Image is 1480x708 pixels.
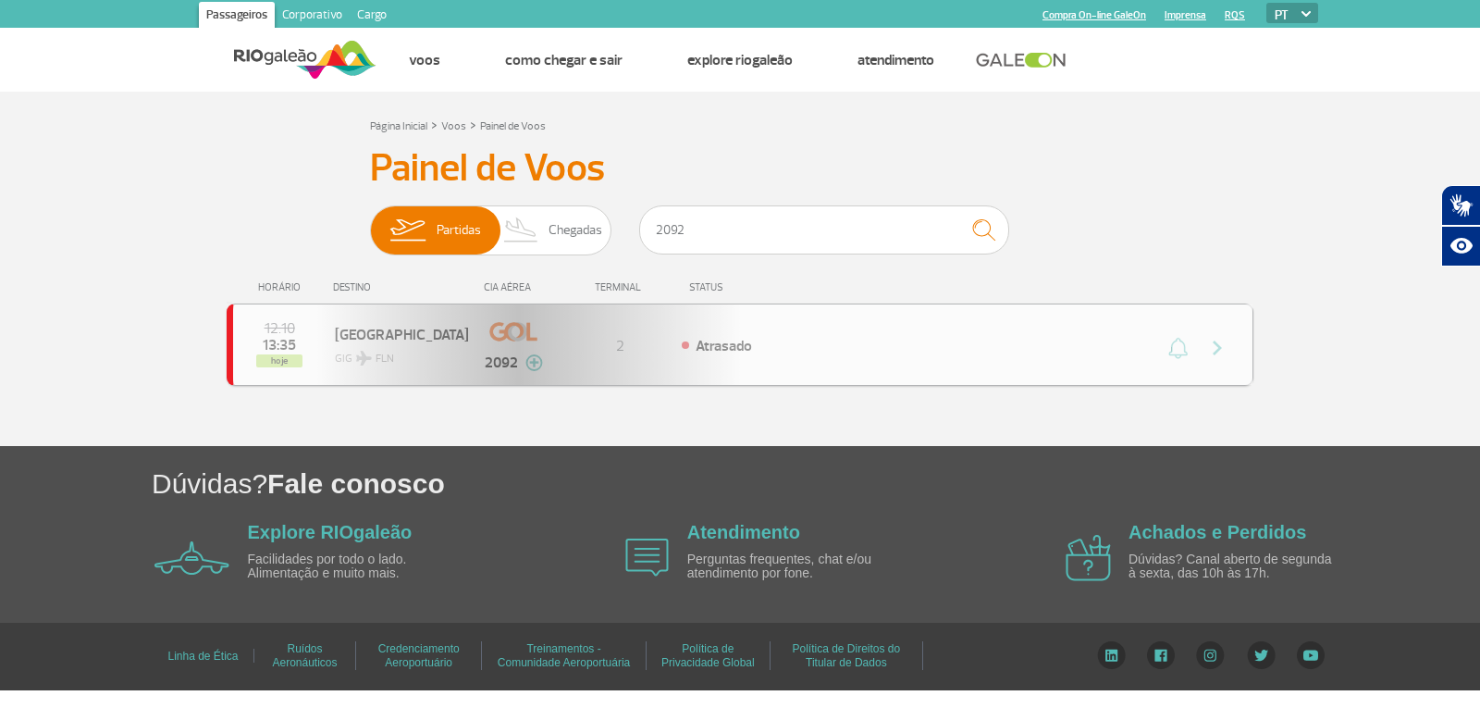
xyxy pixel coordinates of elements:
img: Instagram [1196,641,1225,669]
div: HORÁRIO [232,281,333,293]
button: Abrir tradutor de língua de sinais. [1441,185,1480,226]
a: Voos [441,119,466,133]
div: STATUS [680,281,831,293]
button: Abrir recursos assistivos. [1441,226,1480,267]
a: Cargo [350,2,394,31]
div: Plugin de acessibilidade da Hand Talk. [1441,185,1480,267]
img: airplane icon [1066,535,1111,581]
a: Atendimento [687,522,800,542]
input: Voo, cidade ou cia aérea [639,205,1009,255]
a: Explore RIOgaleão [248,522,413,542]
a: Página Inicial [370,119,427,133]
img: Twitter [1247,641,1276,669]
a: Achados e Perdidos [1128,522,1306,542]
span: Partidas [437,206,481,255]
a: RQS [1225,9,1245,21]
h1: Dúvidas? [152,465,1480,503]
a: Voos [409,51,440,69]
a: Explore RIOgaleão [687,51,793,69]
a: Política de Direitos do Titular de Dados [792,636,900,676]
a: > [470,114,476,135]
span: Chegadas [549,206,602,255]
a: Como chegar e sair [505,51,623,69]
a: Imprensa [1165,9,1206,21]
img: YouTube [1297,641,1325,669]
img: slider-embarque [378,206,437,255]
img: Facebook [1147,641,1175,669]
img: airplane icon [625,539,669,577]
a: Atendimento [857,51,934,69]
a: Credenciamento Aeroportuário [378,636,460,676]
a: Corporativo [275,2,350,31]
p: Perguntas frequentes, chat e/ou atendimento por fone. [687,553,900,581]
a: Treinamentos - Comunidade Aeroportuária [498,636,630,676]
div: CIA AÉREA [467,281,560,293]
a: Compra On-line GaleOn [1042,9,1146,21]
a: Passageiros [199,2,275,31]
a: > [431,114,438,135]
p: Dúvidas? Canal aberto de segunda à sexta, das 10h às 17h. [1128,553,1341,581]
div: TERMINAL [560,281,680,293]
h3: Painel de Voos [370,145,1110,192]
a: Linha de Ética [167,643,238,669]
div: DESTINO [333,281,468,293]
img: airplane icon [154,541,229,575]
p: Facilidades por todo o lado. Alimentação e muito mais. [248,553,461,581]
a: Painel de Voos [480,119,546,133]
img: slider-desembarque [494,206,549,255]
span: Fale conosco [267,468,445,499]
img: LinkedIn [1097,641,1126,669]
a: Política de Privacidade Global [661,636,755,676]
a: Ruídos Aeronáuticos [272,636,337,676]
